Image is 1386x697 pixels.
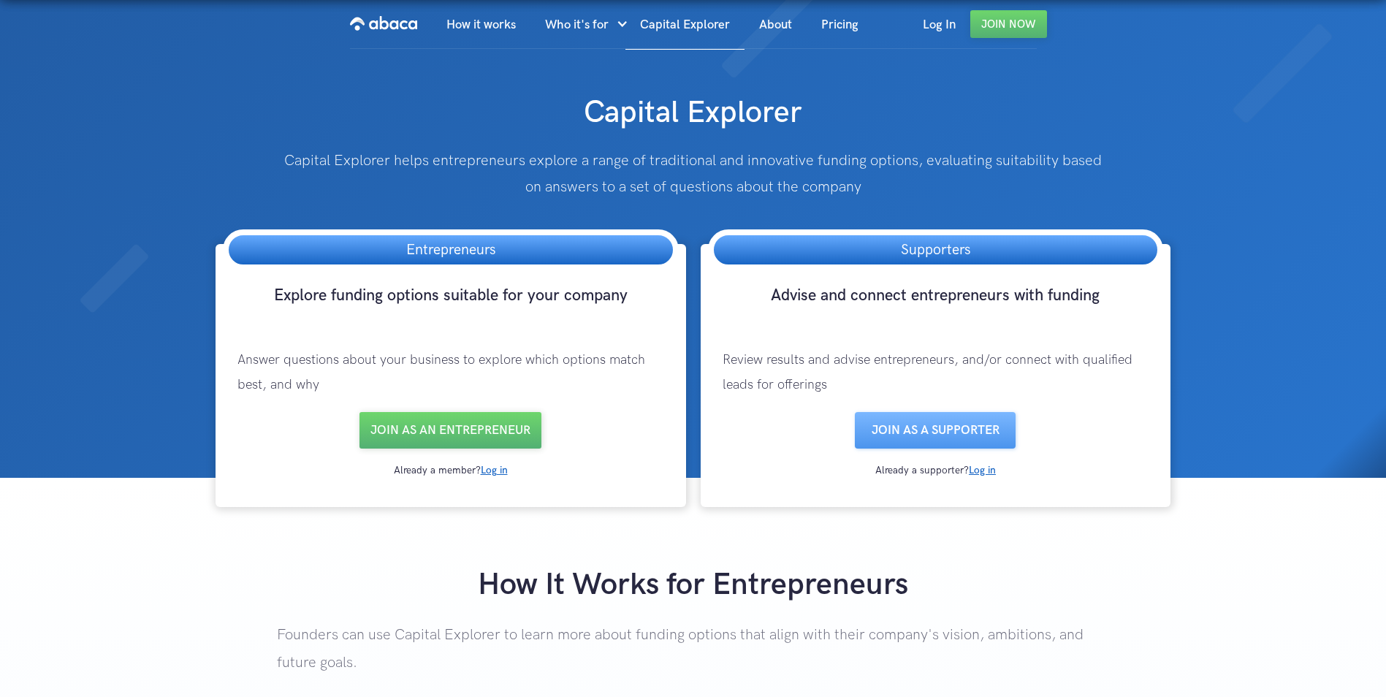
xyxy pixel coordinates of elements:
[223,463,679,478] div: Already a member?
[478,566,908,603] strong: How It Works for Entrepreneurs
[969,464,996,476] a: Log in
[855,412,1016,449] a: Join as a SUPPORTER
[277,148,1108,200] p: Capital Explorer helps entrepreneurs explore a range of traditional and innovative funding option...
[359,412,541,449] a: Join as an entrepreneur
[708,463,1164,478] div: Already a supporter?
[481,464,508,476] a: Log in
[350,12,417,35] img: Abaca logo
[708,285,1164,333] h3: Advise and connect entrepreneurs with funding
[886,235,985,264] h3: Supporters
[223,333,679,412] p: Answer questions about your business to explore which options match best, and why
[970,10,1047,38] a: Join Now
[708,333,1164,412] p: Review results and advise entrepreneurs, and/or connect with qualified leads for offerings
[392,235,510,264] h3: Entrepreneurs
[223,285,679,333] h3: Explore funding options suitable for your company
[346,79,1040,133] h1: Capital Explorer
